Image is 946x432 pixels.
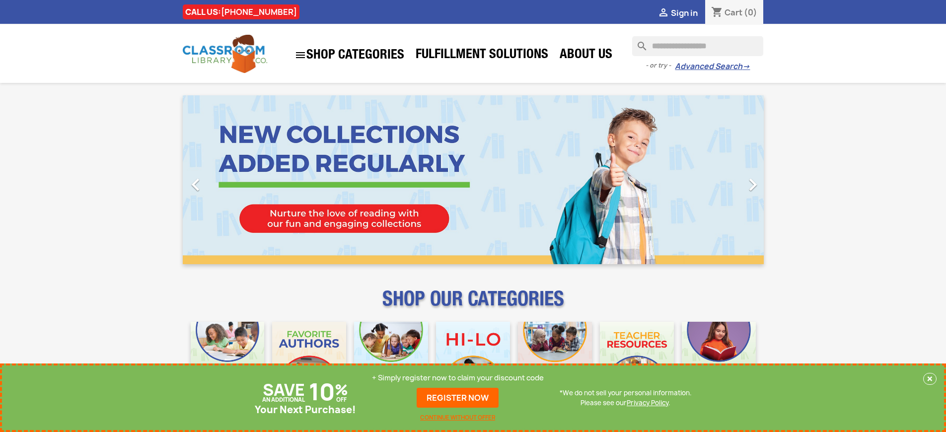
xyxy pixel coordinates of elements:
a: Previous [183,95,270,264]
i: shopping_cart [711,7,723,19]
img: CLC_Fiction_Nonfiction_Mobile.jpg [518,322,592,396]
i:  [740,172,765,197]
i:  [183,172,208,197]
span: → [742,62,750,72]
img: CLC_Favorite_Authors_Mobile.jpg [272,322,346,396]
img: CLC_Bulk_Mobile.jpg [191,322,265,396]
img: CLC_Phonics_And_Decodables_Mobile.jpg [354,322,428,396]
span: - or try - [646,61,675,71]
img: CLC_Dyslexia_Mobile.jpg [682,322,756,396]
img: Classroom Library Company [183,35,267,73]
div: CALL US: [183,4,299,19]
a: Advanced Search→ [675,62,750,72]
i:  [294,49,306,61]
img: CLC_HiLo_Mobile.jpg [436,322,510,396]
img: CLC_Teacher_Resources_Mobile.jpg [600,322,674,396]
a: SHOP CATEGORIES [290,44,409,66]
a: [PHONE_NUMBER] [221,6,297,17]
a: Next [676,95,764,264]
a: Fulfillment Solutions [411,46,553,66]
span: (0) [744,7,757,18]
span: Cart [725,7,742,18]
a: About Us [555,46,617,66]
i:  [657,7,669,19]
input: Search [632,36,763,56]
a:  Sign in [657,7,698,18]
i: search [632,36,644,48]
span: Sign in [671,7,698,18]
ul: Carousel container [183,95,764,264]
p: SHOP OUR CATEGORIES [183,296,764,314]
